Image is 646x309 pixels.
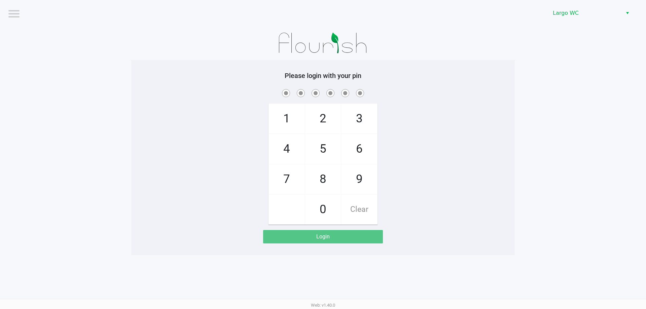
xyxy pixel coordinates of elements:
span: 7 [269,164,304,194]
span: 5 [305,134,341,164]
span: 1 [269,104,304,133]
span: Largo WC [553,9,618,17]
h5: Please login with your pin [136,72,510,80]
span: 0 [305,195,341,224]
button: Select [622,7,632,19]
span: Web: v1.40.0 [311,303,335,308]
span: 4 [269,134,304,164]
span: 6 [342,134,377,164]
span: 3 [342,104,377,133]
span: 8 [305,164,341,194]
span: Clear [342,195,377,224]
span: 9 [342,164,377,194]
span: 2 [305,104,341,133]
